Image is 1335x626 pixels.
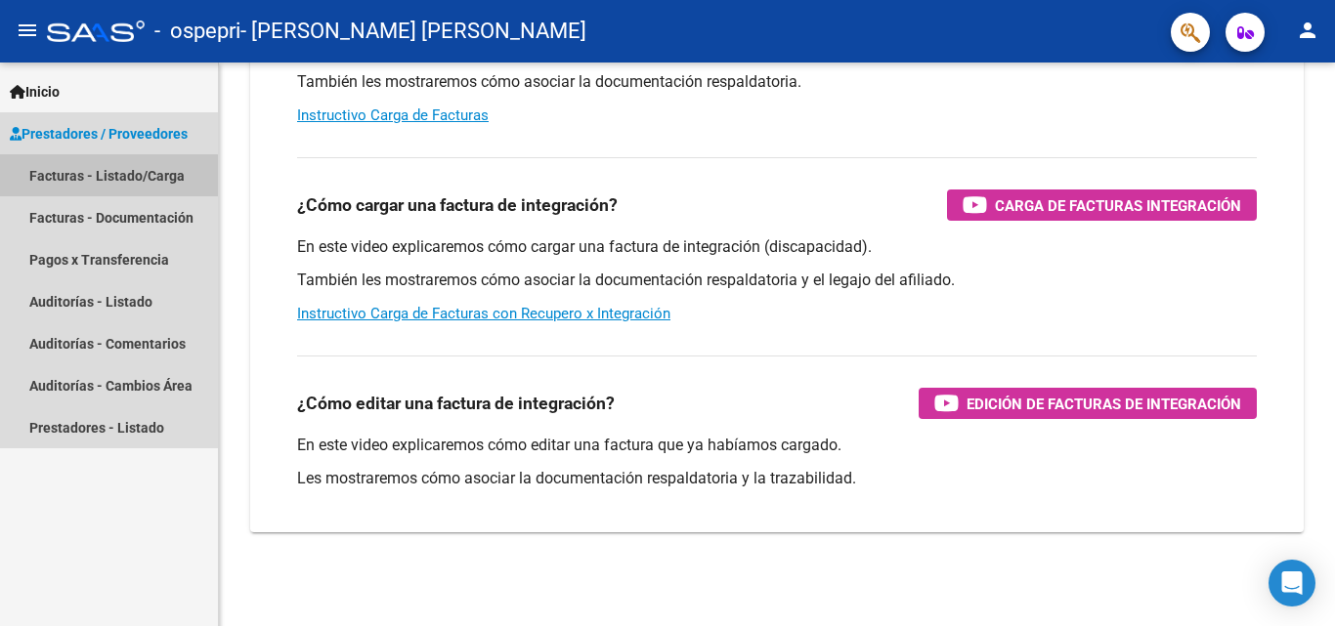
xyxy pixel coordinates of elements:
[154,10,240,53] span: - ospepri
[297,191,618,219] h3: ¿Cómo cargar una factura de integración?
[1269,560,1315,606] div: Open Intercom Messenger
[919,388,1257,419] button: Edición de Facturas de integración
[16,19,39,42] mat-icon: menu
[10,81,60,103] span: Inicio
[297,71,1257,93] p: También les mostraremos cómo asociar la documentación respaldatoria.
[297,305,670,322] a: Instructivo Carga de Facturas con Recupero x Integración
[297,236,1257,258] p: En este video explicaremos cómo cargar una factura de integración (discapacidad).
[995,193,1241,218] span: Carga de Facturas Integración
[967,392,1241,416] span: Edición de Facturas de integración
[297,390,615,417] h3: ¿Cómo editar una factura de integración?
[297,468,1257,489] p: Les mostraremos cómo asociar la documentación respaldatoria y la trazabilidad.
[240,10,586,53] span: - [PERSON_NAME] [PERSON_NAME]
[1296,19,1319,42] mat-icon: person
[297,106,489,124] a: Instructivo Carga de Facturas
[10,123,188,145] span: Prestadores / Proveedores
[297,435,1257,456] p: En este video explicaremos cómo editar una factura que ya habíamos cargado.
[297,270,1257,291] p: También les mostraremos cómo asociar la documentación respaldatoria y el legajo del afiliado.
[947,189,1257,221] button: Carga de Facturas Integración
